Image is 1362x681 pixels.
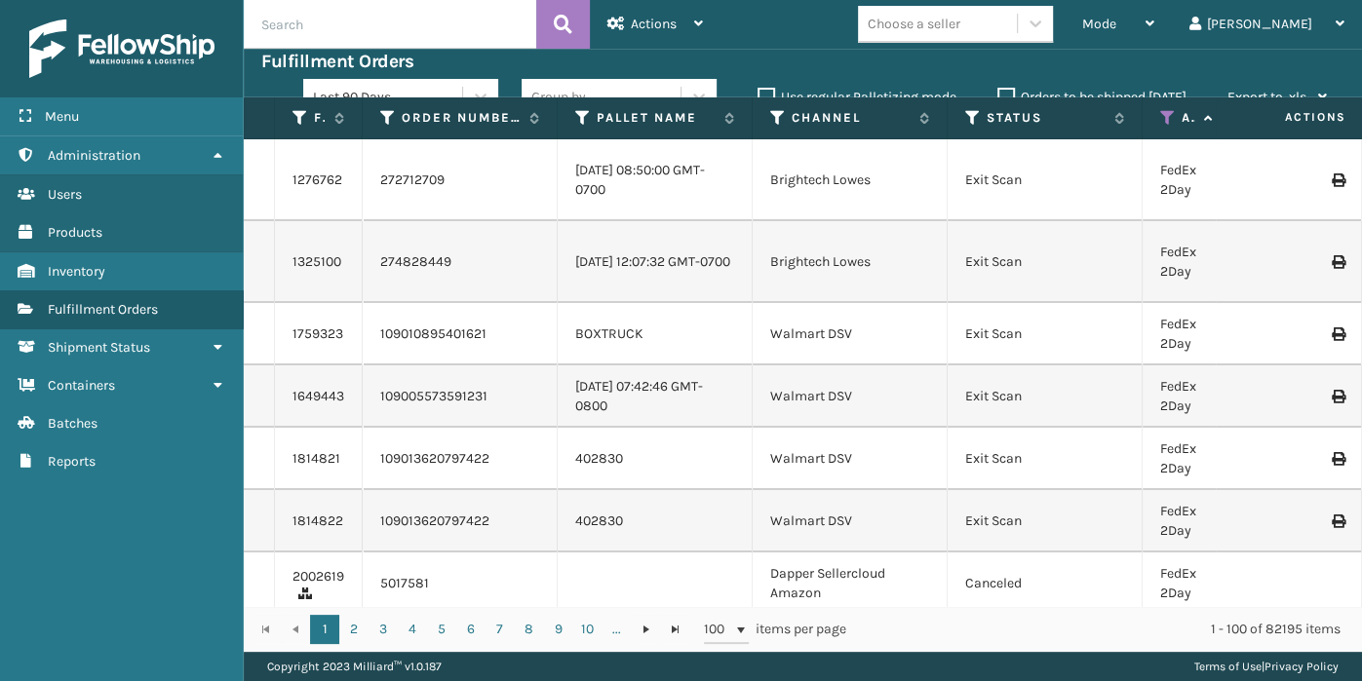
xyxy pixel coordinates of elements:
[558,221,753,303] td: [DATE] 12:07:32 GMT-0700
[704,620,733,639] span: 100
[868,14,960,34] div: Choose a seller
[1332,173,1343,187] i: Print Label
[1332,452,1343,466] i: Print Label
[313,87,464,107] div: Last 90 Days
[456,615,486,644] a: 6
[48,263,105,280] span: Inventory
[363,428,558,490] td: 109013620797422
[668,622,683,637] span: Go to the last page
[48,377,115,394] span: Containers
[292,324,343,344] a: 1759323
[1265,660,1339,673] a: Privacy Policy
[987,109,1105,127] label: Status
[292,387,344,406] a: 1649443
[515,615,544,644] a: 8
[948,428,1143,490] td: Exit Scan
[45,108,79,125] span: Menu
[544,615,573,644] a: 9
[1182,109,1194,127] label: Assigned Carrier Service
[48,186,82,203] span: Users
[1332,327,1343,341] i: Print Label
[363,303,558,365] td: 109010895401621
[48,339,150,356] span: Shipment Status
[948,365,1143,428] td: Exit Scan
[48,415,97,432] span: Batches
[558,139,753,221] td: [DATE] 08:50:00 GMT-0700
[427,615,456,644] a: 5
[558,490,753,552] td: 402830
[292,449,340,469] a: 1814821
[558,303,753,365] td: BOXTRUCK
[48,147,140,164] span: Administration
[753,365,948,428] td: Walmart DSV
[573,615,603,644] a: 10
[1194,652,1339,681] div: |
[48,453,96,470] span: Reports
[339,615,369,644] a: 2
[1194,660,1262,673] a: Terms of Use
[363,365,558,428] td: 109005573591231
[704,615,846,644] span: items per page
[632,615,661,644] a: Go to the next page
[753,428,948,490] td: Walmart DSV
[758,89,956,105] label: Use regular Palletizing mode
[1143,552,1232,615] td: FedEx 2Day
[398,615,427,644] a: 4
[267,652,442,681] p: Copyright 2023 Milliard™ v 1.0.187
[753,139,948,221] td: Brightech Lowes
[29,19,214,78] img: logo
[558,365,753,428] td: [DATE] 07:42:46 GMT-0800
[631,16,677,32] span: Actions
[314,109,325,127] label: Fulfillment Order Id
[753,552,948,615] td: Dapper Sellercloud Amazon
[1143,221,1232,303] td: FedEx 2Day
[948,139,1143,221] td: Exit Scan
[661,615,690,644] a: Go to the last page
[1332,390,1343,403] i: Print Label
[558,428,753,490] td: 402830
[1143,365,1232,428] td: FedEx 2Day
[1332,514,1343,528] i: Print Label
[997,89,1187,105] label: Orders to be shipped [DATE]
[1227,89,1306,105] span: Export to .xls
[603,615,632,644] a: ...
[292,170,342,190] a: 1276762
[753,490,948,552] td: Walmart DSV
[1143,303,1232,365] td: FedEx 2Day
[363,490,558,552] td: 109013620797422
[402,109,520,127] label: Order Number
[261,50,413,73] h3: Fulfillment Orders
[753,303,948,365] td: Walmart DSV
[1223,101,1358,133] span: Actions
[948,552,1143,615] td: Canceled
[531,87,586,107] div: Group by
[1143,490,1232,552] td: FedEx 2Day
[1332,255,1343,269] i: Print Label
[948,221,1143,303] td: Exit Scan
[363,552,558,615] td: 5017581
[1143,139,1232,221] td: FedEx 2Day
[873,620,1341,639] div: 1 - 100 of 82195 items
[792,109,910,127] label: Channel
[753,221,948,303] td: Brightech Lowes
[486,615,515,644] a: 7
[363,139,558,221] td: 272712709
[48,301,158,318] span: Fulfillment Orders
[639,622,654,637] span: Go to the next page
[1143,428,1232,490] td: FedEx 2Day
[948,303,1143,365] td: Exit Scan
[948,490,1143,552] td: Exit Scan
[369,615,398,644] a: 3
[292,511,343,531] a: 1814822
[363,221,558,303] td: 274828449
[1082,16,1116,32] span: Mode
[48,224,102,241] span: Products
[292,252,341,272] a: 1325100
[597,109,715,127] label: Pallet Name
[310,615,339,644] a: 1
[292,567,344,586] a: 2002619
